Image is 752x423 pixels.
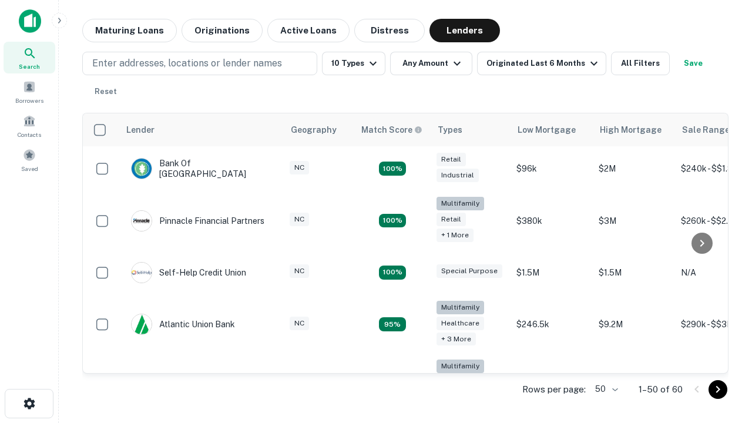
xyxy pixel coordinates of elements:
div: Atlantic Union Bank [131,314,235,335]
div: Capitalize uses an advanced AI algorithm to match your search with the best lender. The match sco... [361,123,422,136]
div: Healthcare [437,317,484,330]
div: Matching Properties: 17, hasApolloMatch: undefined [379,214,406,228]
p: Enter addresses, locations or lender names [92,56,282,70]
button: Distress [354,19,425,42]
img: picture [132,263,152,283]
div: + 1 more [437,229,474,242]
div: Low Mortgage [518,123,576,137]
span: Saved [21,164,38,173]
div: Lender [126,123,155,137]
td: $96k [511,146,593,191]
th: Geography [284,113,354,146]
div: High Mortgage [600,123,662,137]
div: The Fidelity Bank [131,373,226,394]
button: Active Loans [267,19,350,42]
div: NC [290,317,309,330]
div: Sale Range [682,123,730,137]
td: $2M [593,146,675,191]
div: NC [290,264,309,278]
div: Multifamily [437,360,484,373]
span: Contacts [18,130,41,139]
button: 10 Types [322,52,385,75]
button: Originations [182,19,263,42]
div: Self-help Credit Union [131,262,246,283]
th: Low Mortgage [511,113,593,146]
td: $1.5M [593,250,675,295]
button: Originated Last 6 Months [477,52,606,75]
img: picture [132,314,152,334]
iframe: Chat Widget [693,291,752,348]
button: All Filters [611,52,670,75]
div: Matching Properties: 9, hasApolloMatch: undefined [379,317,406,331]
td: $3M [593,191,675,250]
div: NC [290,213,309,226]
a: Search [4,42,55,73]
th: Types [431,113,511,146]
p: Rows per page: [522,382,586,397]
button: Save your search to get updates of matches that match your search criteria. [674,52,712,75]
td: $9.2M [593,295,675,354]
div: Bank Of [GEOGRAPHIC_DATA] [131,158,272,179]
span: Borrowers [15,96,43,105]
td: $246.5k [511,295,593,354]
div: NC [290,161,309,174]
div: Multifamily [437,197,484,210]
button: Maturing Loans [82,19,177,42]
div: Matching Properties: 15, hasApolloMatch: undefined [379,162,406,176]
div: Retail [437,153,466,166]
h6: Match Score [361,123,420,136]
div: Retail [437,213,466,226]
div: Matching Properties: 11, hasApolloMatch: undefined [379,266,406,280]
button: Go to next page [709,380,727,399]
a: Saved [4,144,55,176]
div: Originated Last 6 Months [486,56,601,70]
div: Industrial [437,169,479,182]
img: picture [132,159,152,179]
span: Search [19,62,40,71]
a: Contacts [4,110,55,142]
th: Lender [119,113,284,146]
a: Borrowers [4,76,55,108]
button: Reset [87,80,125,103]
img: picture [132,211,152,231]
div: Geography [291,123,337,137]
button: Enter addresses, locations or lender names [82,52,317,75]
div: + 3 more [437,333,476,346]
div: Types [438,123,462,137]
div: 50 [590,381,620,398]
img: capitalize-icon.png [19,9,41,33]
p: 1–50 of 60 [639,382,683,397]
div: Special Purpose [437,264,502,278]
button: Lenders [429,19,500,42]
td: $380k [511,191,593,250]
td: $246k [511,354,593,413]
td: $3.2M [593,354,675,413]
button: Any Amount [390,52,472,75]
div: Pinnacle Financial Partners [131,210,264,231]
td: $1.5M [511,250,593,295]
th: High Mortgage [593,113,675,146]
th: Capitalize uses an advanced AI algorithm to match your search with the best lender. The match sco... [354,113,431,146]
div: Multifamily [437,301,484,314]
